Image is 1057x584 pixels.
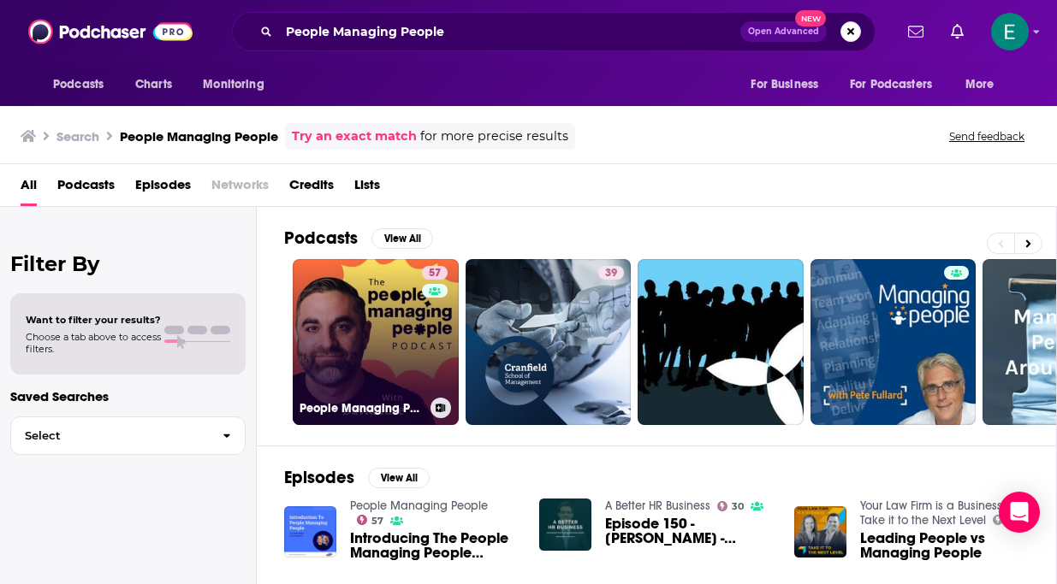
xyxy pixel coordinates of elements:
button: View All [368,468,430,488]
h3: People Managing People [300,401,424,416]
a: Episodes [135,171,191,206]
img: Episode 150 - Tim Reitsma - People Managing People (Online HR Publication) [539,498,591,551]
span: Charts [135,73,172,97]
a: EpisodesView All [284,467,430,488]
button: View All [371,228,433,249]
a: 39 [598,266,624,280]
span: Monitoring [203,73,264,97]
a: Show notifications dropdown [944,17,971,46]
a: 57 [422,266,448,280]
h2: Episodes [284,467,354,488]
a: People Managing People [350,498,488,513]
a: 30 [717,501,745,511]
h2: Podcasts [284,227,358,249]
span: Networks [211,171,269,206]
button: open menu [953,68,1016,101]
a: Show notifications dropdown [901,17,930,46]
div: Open Intercom Messenger [999,492,1040,533]
button: open menu [839,68,957,101]
a: 7 [993,515,1014,525]
h2: Filter By [10,251,246,276]
span: Open Advanced [748,27,819,36]
a: Episode 150 - Tim Reitsma - People Managing People (Online HR Publication) [605,516,774,546]
img: Leading People vs Managing People [794,506,846,558]
a: All [21,171,37,206]
button: Send feedback [944,129,1030,144]
a: PodcastsView All [284,227,433,249]
a: Charts [124,68,182,101]
span: Want to filter your results? [26,314,161,326]
a: Podcasts [57,171,115,206]
button: open menu [739,68,840,101]
a: 57People Managing People [293,259,459,425]
a: 57 [357,515,384,525]
span: For Business [751,73,818,97]
span: Logged in as ellien [991,13,1029,50]
span: More [965,73,995,97]
img: Introducing The People Managing People Podcast [284,506,336,558]
a: Credits [289,171,334,206]
p: Saved Searches [10,388,246,404]
a: Introducing The People Managing People Podcast [350,531,519,560]
button: Open AdvancedNew [740,21,827,42]
button: open menu [191,68,286,101]
span: Select [11,430,209,441]
img: User Profile [991,13,1029,50]
div: Search podcasts, credits, & more... [232,12,876,51]
span: 57 [429,265,441,282]
a: Leading People vs Managing People [860,531,1029,560]
h3: People Managing People [120,128,278,145]
input: Search podcasts, credits, & more... [279,18,740,45]
a: A Better HR Business [605,498,710,513]
a: 39 [466,259,632,425]
img: Podchaser - Follow, Share and Rate Podcasts [28,15,193,48]
h3: Search [56,128,99,145]
span: For Podcasters [850,73,932,97]
span: 57 [371,517,383,525]
span: for more precise results [420,127,568,146]
span: Podcasts [53,73,104,97]
button: Select [10,416,246,455]
button: open menu [41,68,126,101]
span: 39 [605,265,617,282]
span: 30 [732,503,744,510]
button: Show profile menu [991,13,1029,50]
a: Lists [354,171,380,206]
a: Try an exact match [292,127,417,146]
span: New [795,10,826,27]
span: Choose a tab above to access filters. [26,331,161,355]
span: Episode 150 - [PERSON_NAME] - People Managing People (Online HR Publication) [605,516,774,546]
a: Your Law Firm is a Business. Take it to the Next Level [860,498,1005,528]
